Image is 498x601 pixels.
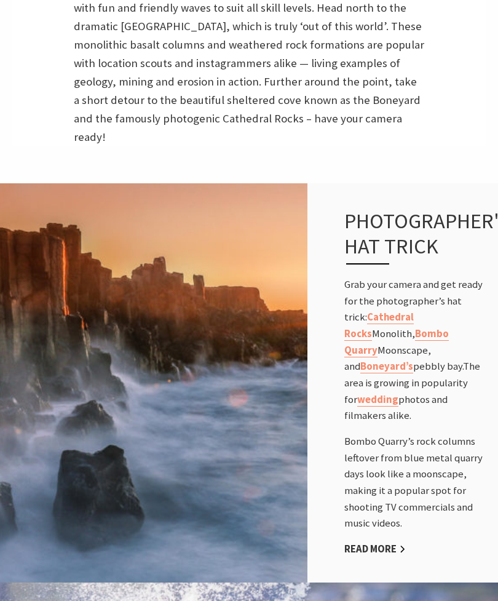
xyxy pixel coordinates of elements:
[344,328,449,358] a: Bombo Quarry
[344,434,486,533] p: Bombo Quarry’s rock columns leftover from blue metal quarry days look like a moonscape, making it...
[360,360,413,374] a: Boneyard’s
[344,209,472,266] h3: Photographer's hat trick
[344,311,414,341] a: Cathedral Rocks
[357,394,398,407] a: wedding
[344,543,406,557] a: Read More
[344,277,486,425] p: Grab your camera and get ready for the photographer’s hat trick: Monolith, Moonscape, and pebbly ...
